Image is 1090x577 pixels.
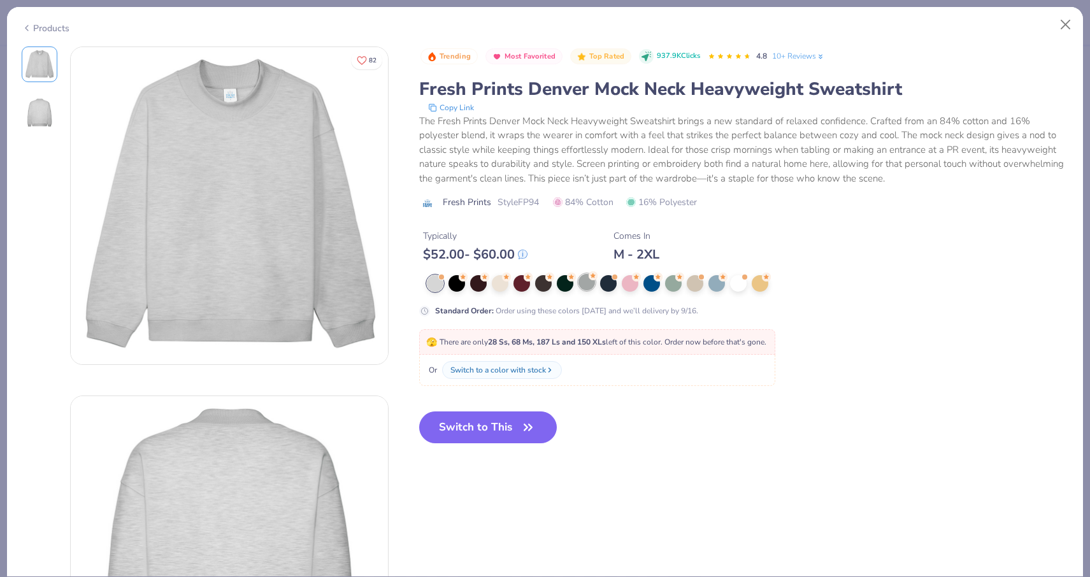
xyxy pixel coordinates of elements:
[708,46,751,67] div: 4.8 Stars
[505,53,556,60] span: Most Favorited
[423,246,527,262] div: $ 52.00 - $ 60.00
[426,336,437,348] span: 🫣
[577,52,587,62] img: Top Rated sort
[419,198,436,208] img: brand logo
[1054,13,1078,37] button: Close
[440,53,471,60] span: Trending
[423,229,527,243] div: Typically
[24,49,55,80] img: Front
[657,51,700,62] span: 937.9K Clicks
[498,196,539,209] span: Style FP94
[24,97,55,128] img: Back
[488,337,606,347] strong: 28 Ss, 68 Ms, 187 Ls and 150 XLs
[420,48,478,65] button: Badge Button
[613,246,659,262] div: M - 2XL
[435,305,698,317] div: Order using these colors [DATE] and we’ll delivery by 9/16.
[442,361,562,379] button: Switch to a color with stock
[772,50,825,62] a: 10+ Reviews
[419,77,1069,101] div: Fresh Prints Denver Mock Neck Heavyweight Sweatshirt
[756,51,767,61] span: 4.8
[424,101,478,114] button: copy to clipboard
[492,52,502,62] img: Most Favorited sort
[570,48,631,65] button: Badge Button
[589,53,625,60] span: Top Rated
[426,364,437,376] span: Or
[22,22,69,35] div: Products
[71,47,388,364] img: Front
[351,51,382,69] button: Like
[553,196,613,209] span: 84% Cotton
[443,196,491,209] span: Fresh Prints
[626,196,697,209] span: 16% Polyester
[419,411,557,443] button: Switch to This
[426,337,766,347] span: There are only left of this color. Order now before that's gone.
[485,48,563,65] button: Badge Button
[369,57,376,64] span: 82
[613,229,659,243] div: Comes In
[435,306,494,316] strong: Standard Order :
[450,364,546,376] div: Switch to a color with stock
[427,52,437,62] img: Trending sort
[419,114,1069,186] div: The Fresh Prints Denver Mock Neck Heavyweight Sweatshirt brings a new standard of relaxed confide...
